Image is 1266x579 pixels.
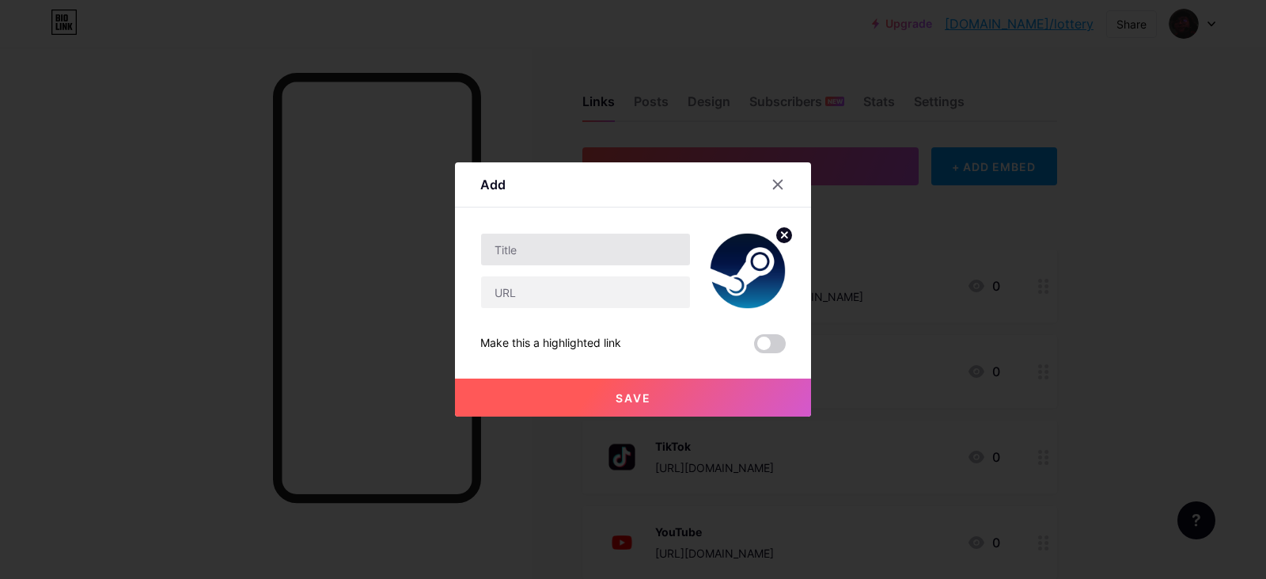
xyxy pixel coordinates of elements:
button: Save [455,379,811,417]
div: Make this a highlighted link [480,334,621,353]
input: Title [481,234,690,265]
input: URL [481,276,690,308]
span: Save [616,391,651,405]
img: link_thumbnail [710,233,786,309]
div: Add [480,175,506,194]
